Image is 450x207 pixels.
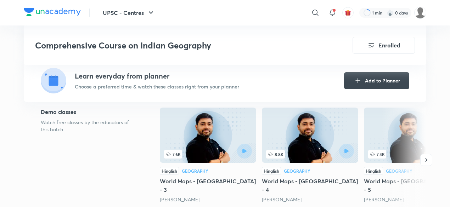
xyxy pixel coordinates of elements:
div: Hinglish [262,167,281,175]
h5: Demo classes [41,108,137,116]
img: Vikas Mishra [414,7,426,19]
div: Sudarshan Gurjar [262,196,358,203]
span: 8.8K [266,150,285,159]
div: Sudarshan Gurjar [160,196,256,203]
h5: World Maps - [GEOGRAPHIC_DATA] - 4 [262,177,358,194]
button: Enrolled [353,37,415,54]
p: Choose a preferred time & watch these classes right from your planner [75,83,239,90]
img: avatar [345,10,351,16]
h3: Comprehensive Course on Indian Geography [35,40,313,51]
button: UPSC - Centres [99,6,159,20]
a: [PERSON_NAME] [364,196,404,203]
div: Geography [182,169,208,173]
span: 7.4K [368,150,386,159]
a: [PERSON_NAME] [262,196,302,203]
span: 7.6K [164,150,182,159]
img: Company Logo [24,8,81,16]
a: [PERSON_NAME] [160,196,199,203]
div: Geography [284,169,310,173]
button: Add to Planner [344,72,409,89]
h4: Learn everyday from planner [75,71,239,81]
p: Watch free classes by the educators of this batch [41,119,137,133]
button: avatar [342,7,354,18]
img: streak [387,9,394,16]
h5: World Maps - [GEOGRAPHIC_DATA] - 3 [160,177,256,194]
a: Company Logo [24,8,81,18]
div: Hinglish [364,167,383,175]
div: Hinglish [160,167,179,175]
